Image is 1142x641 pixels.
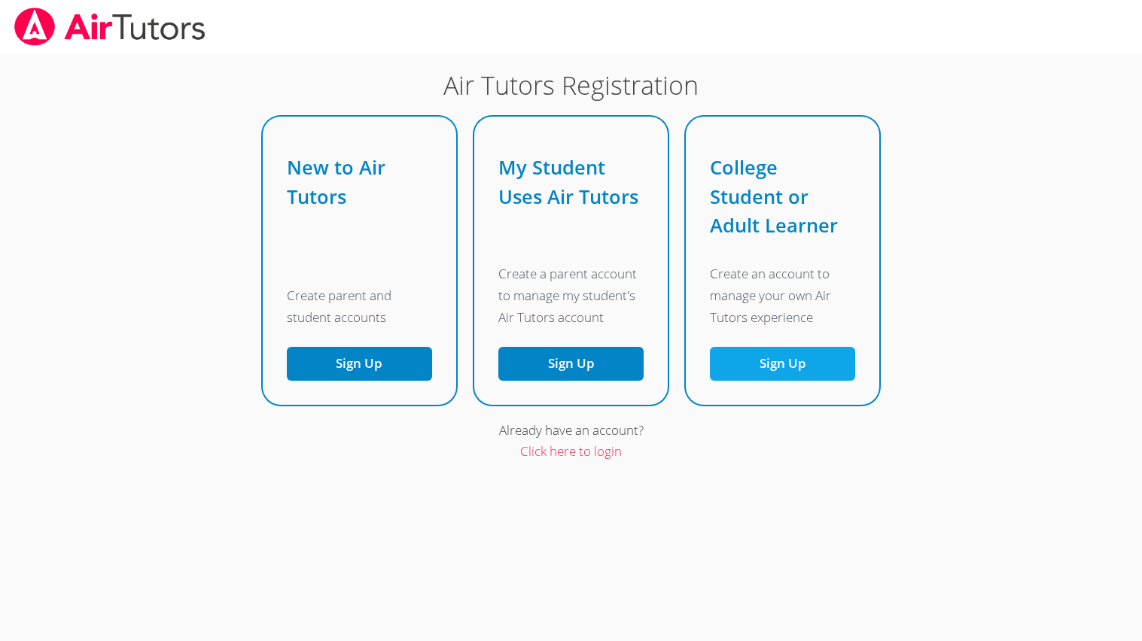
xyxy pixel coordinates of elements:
[710,263,855,329] p: Create an account to manage your own Air Tutors experience
[287,285,432,329] p: Create parent and student accounts
[13,8,207,46] img: airtutors_banner-c4298cdbf04f3fff15de1276eac7730deb9818008684d7c2e4769d2f7ddbe033.png
[710,347,855,381] button: Sign Up
[498,153,644,211] h2: My Student Uses
[287,153,432,211] h2: New to Air Tutors
[498,347,644,381] a: Sign Up
[287,347,432,381] button: Sign Up
[263,66,879,105] h1: Air Tutors Registration
[498,263,644,329] p: Create a parent account to manage my student's Air Tutors account
[710,153,855,239] h2: College Student or Adult Learner
[547,184,638,209] span: Air Tutors
[520,442,622,460] a: Click here to login
[263,420,879,442] div: Already have an account?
